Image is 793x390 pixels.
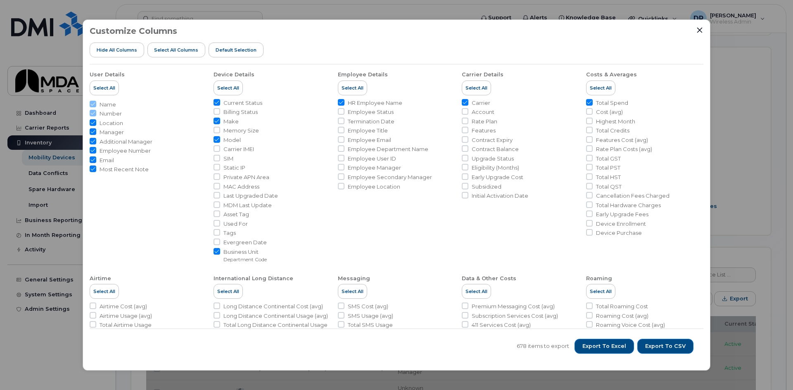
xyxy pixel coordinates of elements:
div: Employee Details [338,71,388,78]
span: Contract Expiry [472,136,513,144]
div: Roaming [586,275,612,282]
span: Select all Columns [154,47,198,53]
span: Long Distance Continental Usage (avg) [223,312,328,320]
span: Carrier IMEI [223,145,254,153]
span: Static IP [223,164,245,172]
span: Select All [590,288,612,295]
span: Employee Location [348,183,400,191]
div: International Long Distance [214,275,293,282]
span: Rate Plan Costs (avg) [596,145,652,153]
span: Email [100,156,114,164]
span: Select All [217,288,239,295]
span: MDM Last Update [223,201,272,209]
span: Termination Date [348,118,394,125]
span: Location [100,119,123,127]
span: Make [223,118,239,125]
button: Default Selection [209,43,264,57]
span: Used For [223,220,248,228]
span: Last Upgraded Date [223,192,278,200]
button: Select All [90,284,119,299]
span: Features Cost (avg) [596,136,648,144]
span: 411 Services Cost (avg) [472,321,531,329]
span: Select All [465,85,487,91]
span: Employee Secondary Manager [348,173,432,181]
span: Total Spend [596,99,628,107]
span: Memory Size [223,127,259,135]
span: Total Roaming Cost [596,303,648,310]
span: Rate Plan [472,118,497,125]
span: Hide All Columns [97,47,137,53]
div: Carrier Details [462,71,503,78]
span: Select All [217,85,239,91]
span: SMS Usage (avg) [348,312,393,320]
button: Select All [338,80,367,95]
span: Total Airtime Usage [100,321,152,329]
span: Early Upgrade Fees [596,210,648,218]
span: Total PST [596,164,620,172]
span: Subscription Services Cost (avg) [472,312,558,320]
span: Tags [223,229,236,237]
span: Export to CSV [645,343,686,350]
span: Total HST [596,173,621,181]
span: Features [472,127,496,135]
span: Cost (avg) [596,108,623,116]
span: Total SMS Usage [348,321,393,329]
iframe: Messenger Launcher [757,354,787,384]
span: Initial Activation Date [472,192,528,200]
span: Long Distance Continental Cost (avg) [223,303,323,310]
span: Select All [342,288,363,295]
div: Messaging [338,275,370,282]
span: Subsidized [472,183,501,191]
span: Asset Tag [223,210,249,218]
span: Cancellation Fees Charged [596,192,670,200]
button: Export to Excel [575,339,634,354]
span: Device Purchase [596,229,642,237]
button: Select All [90,80,119,95]
small: Department Code [223,256,267,262]
span: Business Unit [223,248,267,256]
span: Most Recent Note [100,165,149,173]
div: Device Details [214,71,254,78]
span: Carrier [472,99,490,107]
span: SMS Cost (avg) [348,303,388,310]
button: Close [696,26,703,34]
button: Export to CSV [637,339,693,354]
span: Select All [342,85,363,91]
span: Billing Status [223,108,258,116]
span: Model [223,136,241,144]
span: Device Enrollment [596,220,646,228]
span: Roaming Cost (avg) [596,312,648,320]
span: Employee Number [100,147,151,155]
span: MAC Address [223,183,259,191]
span: Select All [93,85,115,91]
button: Select All [462,80,491,95]
span: Evergreen Date [223,239,267,246]
span: HR Employee Name [348,99,402,107]
span: Contract Balance [472,145,519,153]
button: Select all Columns [147,43,206,57]
div: Airtime [90,275,111,282]
button: Select All [586,80,615,95]
button: Select All [214,284,243,299]
span: Total Hardware Charges [596,201,661,209]
span: Additional Manager [100,138,152,146]
span: Eligibility (Months) [472,164,519,172]
span: Roaming Voice Cost (avg) [596,321,665,329]
h3: Customize Columns [90,26,177,35]
button: Select All [338,284,367,299]
span: Employee Manager [348,164,401,172]
span: Employee Department Name [348,145,428,153]
span: Account [472,108,494,116]
span: Upgrade Status [472,155,514,163]
span: Premium Messaging Cost (avg) [472,303,555,310]
span: Employee User ID [348,155,396,163]
span: Highest Month [596,118,635,125]
span: Manager [100,128,124,136]
span: Select All [590,85,612,91]
span: SIM [223,155,233,163]
span: Private APN Area [223,173,269,181]
span: Current Status [223,99,262,107]
span: Employee Status [348,108,394,116]
div: Costs & Averages [586,71,637,78]
button: Hide All Columns [90,43,144,57]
